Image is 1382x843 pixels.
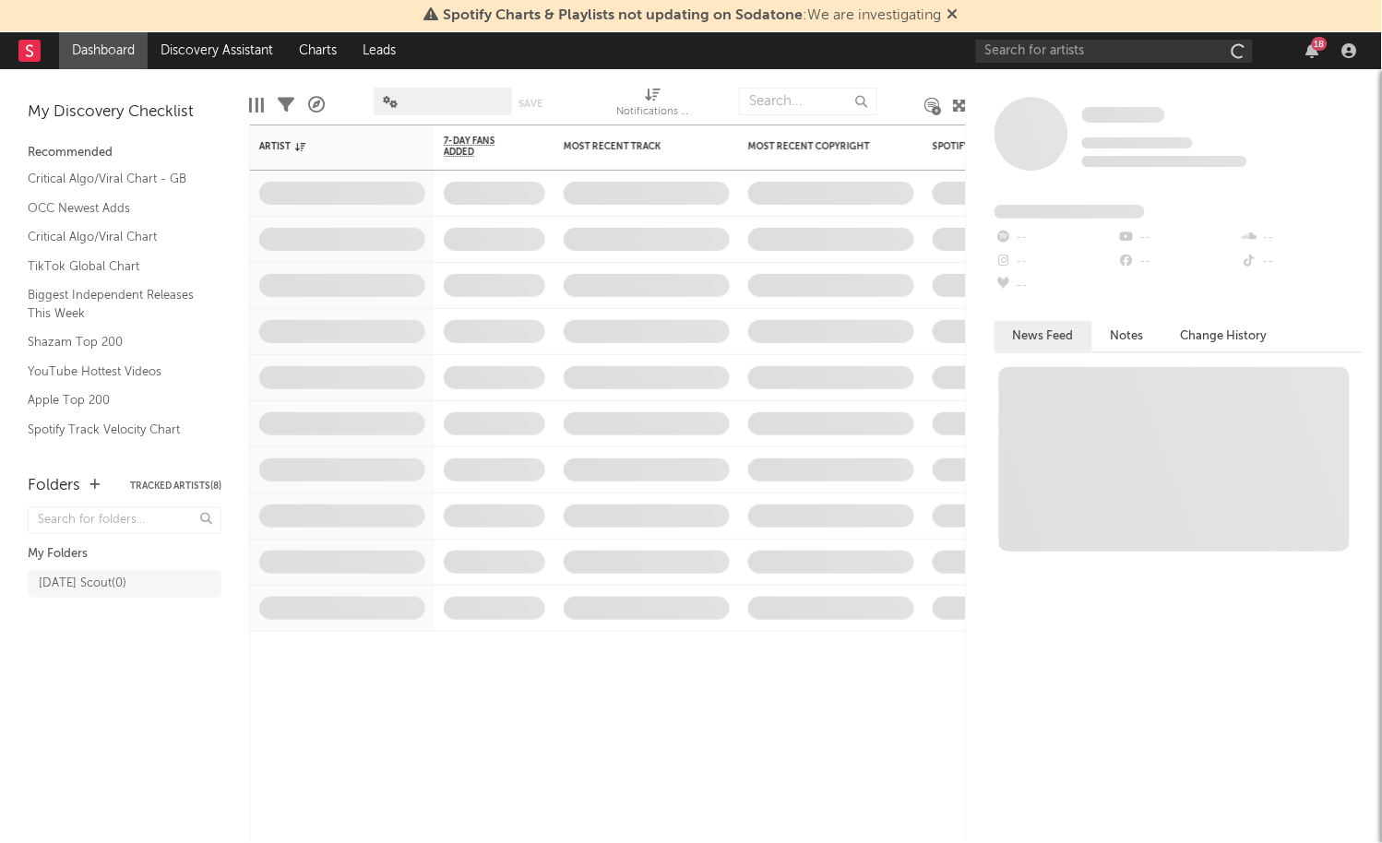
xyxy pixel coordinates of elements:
div: -- [1117,226,1240,250]
div: A&R Pipeline [308,78,325,132]
div: Artist [259,141,398,152]
div: Notifications (Artist) [616,78,690,132]
span: 0 fans last week [1082,156,1247,167]
a: Some Artist [1082,106,1165,125]
div: -- [1117,250,1240,274]
span: Spotify Charts & Playlists not updating on Sodatone [444,8,804,23]
button: Notes [1092,321,1162,351]
button: News Feed [995,321,1092,351]
div: [DATE] Scout ( 0 ) [39,573,126,595]
a: Shazam Top 200 [28,332,203,352]
button: Tracked Artists(8) [130,481,221,491]
span: 7-Day Fans Added [444,136,518,158]
input: Search... [739,88,877,115]
span: Fans Added by Platform [995,205,1145,219]
a: YouTube Hottest Videos [28,362,203,382]
a: Charts [286,32,350,69]
div: Most Recent Copyright [748,141,887,152]
div: Filters [278,78,294,132]
span: Tracking Since: [DATE] [1082,137,1193,148]
a: [DATE] Scout(0) [28,570,221,598]
div: Recommended [28,142,221,164]
div: Spotify Monthly Listeners [933,141,1071,152]
span: : We are investigating [444,8,942,23]
a: Leads [350,32,409,69]
span: Some Artist [1082,107,1165,123]
div: Most Recent Track [564,141,702,152]
span: Dismiss [947,8,959,23]
div: -- [1241,226,1364,250]
div: 18 [1312,37,1328,51]
input: Search for folders... [28,507,221,534]
a: OCC Newest Adds [28,198,203,219]
button: Save [518,99,542,109]
div: Edit Columns [249,78,264,132]
div: -- [995,274,1117,298]
a: Biggest Independent Releases This Week [28,285,203,323]
div: My Discovery Checklist [28,101,221,124]
div: -- [995,250,1117,274]
div: My Folders [28,543,221,565]
a: Apple Top 200 [28,390,203,410]
div: Notifications (Artist) [616,101,690,124]
a: Critical Algo/Viral Chart [28,227,203,247]
input: Search for artists [976,40,1253,63]
a: TikTok Global Chart [28,256,203,277]
a: Spotify Track Velocity Chart [28,420,203,440]
div: -- [995,226,1117,250]
button: Change History [1162,321,1286,351]
a: Discovery Assistant [148,32,286,69]
button: 18 [1306,43,1319,58]
div: -- [1241,250,1364,274]
div: Folders [28,475,80,497]
a: Critical Algo/Viral Chart - GB [28,169,203,189]
a: Dashboard [59,32,148,69]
